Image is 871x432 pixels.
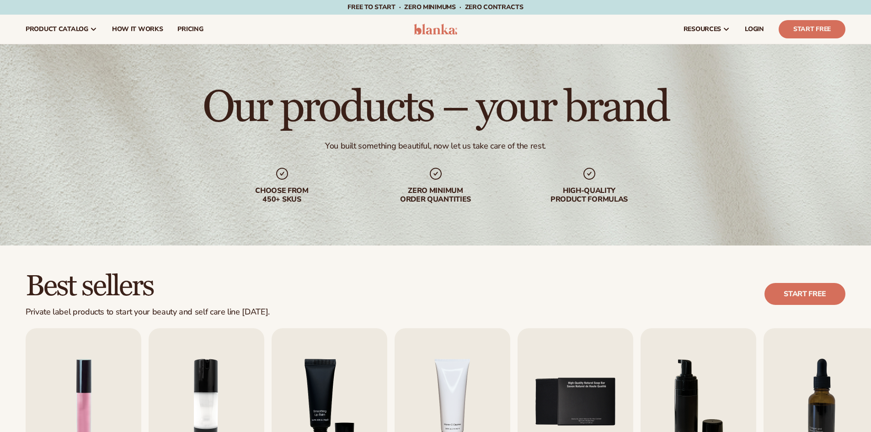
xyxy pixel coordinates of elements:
[203,86,668,130] h1: Our products – your brand
[745,26,764,33] span: LOGIN
[170,15,210,44] a: pricing
[737,15,771,44] a: LOGIN
[684,26,721,33] span: resources
[531,187,648,204] div: High-quality product formulas
[764,283,845,305] a: Start free
[18,15,105,44] a: product catalog
[347,3,523,11] span: Free to start · ZERO minimums · ZERO contracts
[414,24,457,35] img: logo
[105,15,171,44] a: How It Works
[112,26,163,33] span: How It Works
[26,271,270,302] h2: Best sellers
[676,15,737,44] a: resources
[26,26,88,33] span: product catalog
[224,187,341,204] div: Choose from 450+ Skus
[325,141,546,151] div: You built something beautiful, now let us take care of the rest.
[377,187,494,204] div: Zero minimum order quantities
[26,307,270,317] div: Private label products to start your beauty and self care line [DATE].
[779,20,845,38] a: Start Free
[177,26,203,33] span: pricing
